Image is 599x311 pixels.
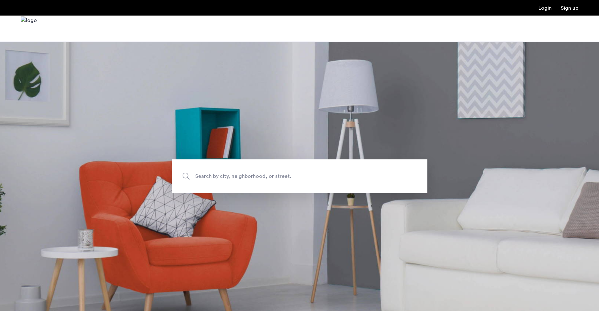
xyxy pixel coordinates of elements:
input: Apartment Search [172,159,427,193]
img: logo [21,17,37,41]
span: Search by city, neighborhood, or street. [195,172,374,181]
a: Login [538,6,552,11]
a: Cazamio Logo [21,17,37,41]
a: Registration [561,6,578,11]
